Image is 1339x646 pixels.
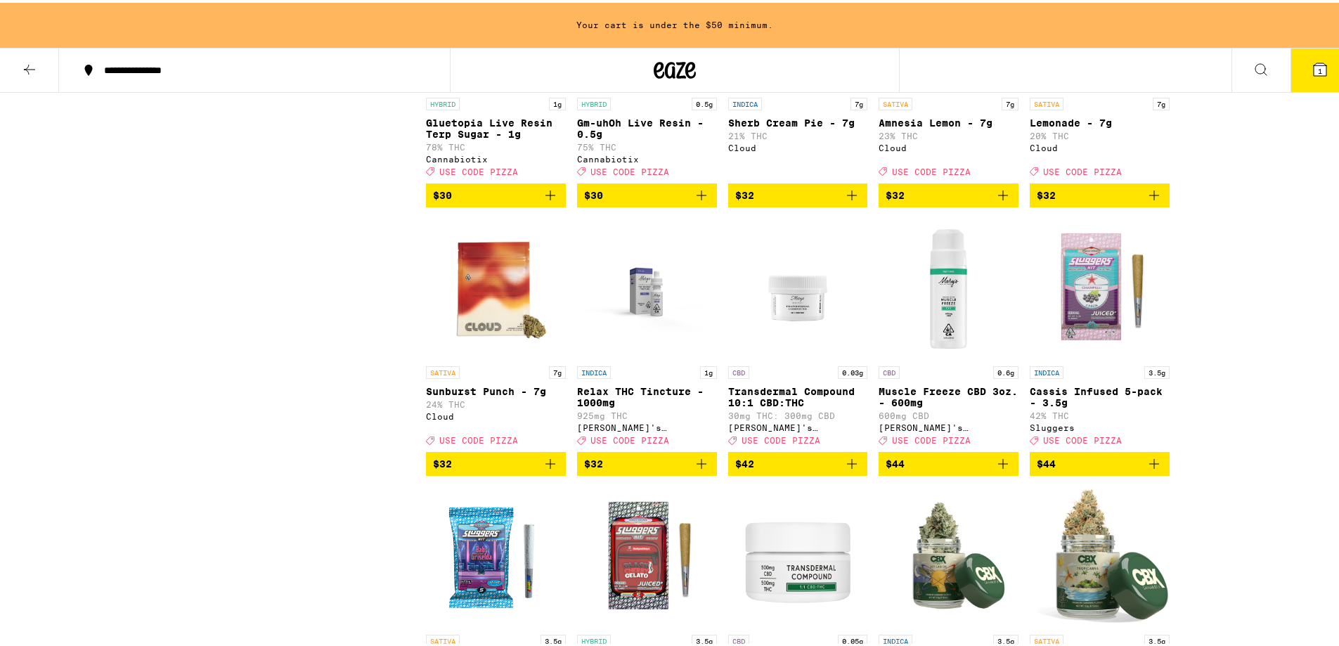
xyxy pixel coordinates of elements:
[577,181,717,205] button: Add to bag
[433,187,452,198] span: $30
[584,456,603,467] span: $32
[879,129,1018,138] p: 23% THC
[541,632,566,645] p: 3.5g
[879,363,900,376] p: CBD
[549,95,566,108] p: 1g
[433,456,452,467] span: $32
[728,141,868,150] div: Cloud
[728,115,868,126] p: Sherb Cream Pie - 7g
[426,140,566,149] p: 78% THC
[879,632,912,645] p: INDICA
[590,164,669,174] span: USE CODE PIZZA
[879,141,1018,150] div: Cloud
[1030,115,1170,126] p: Lemonade - 7g
[426,152,566,161] div: Cannabiotix
[879,216,1018,356] img: Mary's Medicinals - Muscle Freeze CBD 3oz. - 600mg
[577,216,717,449] a: Open page for Relax THC Tincture - 1000mg from Mary's Medicinals
[1030,216,1170,356] img: Sluggers - Cassis Infused 5-pack - 3.5g
[728,95,762,108] p: INDICA
[426,409,566,418] div: Cloud
[1144,363,1170,376] p: 3.5g
[892,433,971,442] span: USE CODE PIZZA
[735,456,754,467] span: $42
[879,95,912,108] p: SATIVA
[728,383,868,406] p: Transdermal Compound 10:1 CBD:THC
[850,95,867,108] p: 7g
[426,181,566,205] button: Add to bag
[1030,216,1170,449] a: Open page for Cassis Infused 5-pack - 3.5g from Sluggers
[584,187,603,198] span: $30
[1043,164,1122,174] span: USE CODE PIZZA
[426,363,460,376] p: SATIVA
[577,383,717,406] p: Relax THC Tincture - 1000mg
[879,115,1018,126] p: Amnesia Lemon - 7g
[879,420,1018,429] div: [PERSON_NAME]'s Medicinals
[577,632,611,645] p: HYBRID
[1037,456,1056,467] span: $44
[426,632,460,645] p: SATIVA
[838,632,867,645] p: 0.05g
[728,449,868,473] button: Add to bag
[1318,64,1322,72] span: 1
[879,383,1018,406] p: Muscle Freeze CBD 3oz. - 600mg
[892,164,971,174] span: USE CODE PIZZA
[735,187,754,198] span: $32
[577,140,717,149] p: 75% THC
[886,187,905,198] span: $32
[728,129,868,138] p: 21% THC
[426,95,460,108] p: HYBRID
[728,408,868,418] p: 30mg THC: 300mg CBD
[728,420,868,429] div: [PERSON_NAME]'s Medicinals
[1037,187,1056,198] span: $32
[577,216,717,356] img: Mary's Medicinals - Relax THC Tincture - 1000mg
[1030,484,1170,625] img: Cannabiotix - Tropicanna - 3.5g
[838,363,867,376] p: 0.03g
[590,433,669,442] span: USE CODE PIZZA
[577,95,611,108] p: HYBRID
[1144,632,1170,645] p: 3.5g
[426,216,566,356] img: Cloud - Sunburst Punch - 7g
[886,456,905,467] span: $44
[426,216,566,449] a: Open page for Sunburst Punch - 7g from Cloud
[1030,420,1170,429] div: Sluggers
[745,216,850,356] img: Mary's Medicinals - Transdermal Compound 10:1 CBD:THC
[1030,449,1170,473] button: Add to bag
[1153,95,1170,108] p: 7g
[692,632,717,645] p: 3.5g
[1030,129,1170,138] p: 20% THC
[993,363,1018,376] p: 0.6g
[549,363,566,376] p: 7g
[426,449,566,473] button: Add to bag
[1030,141,1170,150] div: Cloud
[879,216,1018,449] a: Open page for Muscle Freeze CBD 3oz. - 600mg from Mary's Medicinals
[426,115,566,137] p: Gluetopia Live Resin Terp Sugar - 1g
[692,95,717,108] p: 0.5g
[577,408,717,418] p: 925mg THC
[1043,433,1122,442] span: USE CODE PIZZA
[879,449,1018,473] button: Add to bag
[439,433,518,442] span: USE CODE PIZZA
[1002,95,1018,108] p: 7g
[700,363,717,376] p: 1g
[728,363,749,376] p: CBD
[426,383,566,394] p: Sunburst Punch - 7g
[742,433,820,442] span: USE CODE PIZZA
[1030,181,1170,205] button: Add to bag
[728,216,868,449] a: Open page for Transdermal Compound 10:1 CBD:THC from Mary's Medicinals
[577,152,717,161] div: Cannabiotix
[1030,383,1170,406] p: Cassis Infused 5-pack - 3.5g
[993,632,1018,645] p: 3.5g
[728,484,868,625] img: Mary's Medicinals - Transdermal Compound 1:1 THC:CBD
[577,115,717,137] p: Gm-uhOh Live Resin - 0.5g
[426,397,566,406] p: 24% THC
[426,484,566,625] img: Sluggers - Baby Griselda Infused 5-pack - 3.5g
[577,484,717,625] img: Sluggers - Black Cherry Gelato Infused 5-pack - 3.5g
[577,363,611,376] p: INDICA
[879,408,1018,418] p: 600mg CBD
[728,181,868,205] button: Add to bag
[577,420,717,429] div: [PERSON_NAME]'s Medicinals
[728,632,749,645] p: CBD
[1030,363,1063,376] p: INDICA
[577,449,717,473] button: Add to bag
[1030,95,1063,108] p: SATIVA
